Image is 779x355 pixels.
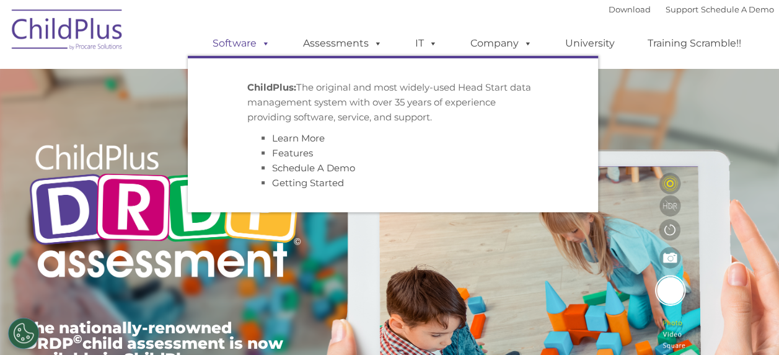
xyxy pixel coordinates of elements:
[247,81,296,93] strong: ChildPlus:
[458,31,545,56] a: Company
[403,31,450,56] a: IT
[272,147,313,159] a: Features
[24,127,306,299] img: Copyright - DRDP Logo Light
[609,4,651,14] a: Download
[200,31,283,56] a: Software
[635,31,754,56] a: Training Scramble!!
[8,318,39,349] button: Cookies Settings
[291,31,395,56] a: Assessments
[701,4,774,14] a: Schedule A Demo
[6,1,130,63] img: ChildPlus by Procare Solutions
[272,177,344,189] a: Getting Started
[247,80,539,125] p: The original and most widely-used Head Start data management system with over 35 years of experie...
[272,162,355,174] a: Schedule A Demo
[609,4,774,14] font: |
[73,332,82,346] sup: ©
[666,4,698,14] a: Support
[272,132,325,144] a: Learn More
[717,295,779,355] iframe: Chat Widget
[553,31,627,56] a: University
